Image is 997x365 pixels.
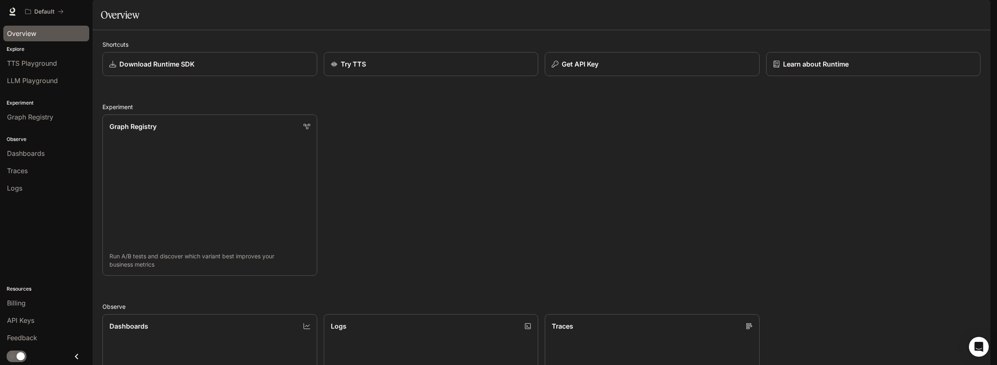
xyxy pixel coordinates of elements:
[324,52,539,76] a: Try TTS
[109,122,157,131] p: Graph Registry
[102,302,980,311] h2: Observe
[102,40,980,49] h2: Shortcuts
[331,321,347,331] p: Logs
[766,52,981,76] a: Learn about Runtime
[341,59,366,69] p: Try TTS
[545,52,760,76] button: Get API Key
[21,3,67,20] button: All workspaces
[109,321,148,331] p: Dashboards
[969,337,989,357] div: Open Intercom Messenger
[109,252,310,269] p: Run A/B tests and discover which variant best improves your business metrics
[562,59,598,69] p: Get API Key
[783,59,849,69] p: Learn about Runtime
[102,52,317,76] a: Download Runtime SDK
[34,8,55,15] p: Default
[119,59,195,69] p: Download Runtime SDK
[102,115,317,276] a: Graph RegistryRun A/B tests and discover which variant best improves your business metrics
[101,7,139,23] h1: Overview
[552,321,573,331] p: Traces
[102,103,980,111] h2: Experiment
